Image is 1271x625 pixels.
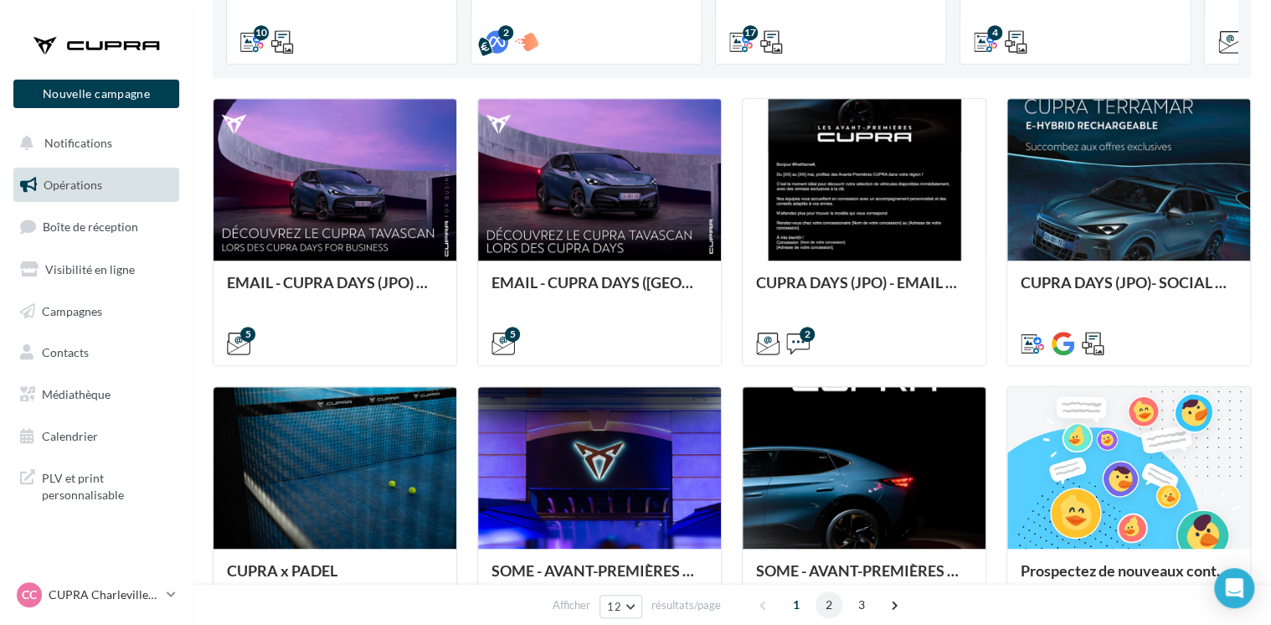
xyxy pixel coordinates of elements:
[599,595,642,618] button: 12
[227,274,443,307] div: EMAIL - CUPRA DAYS (JPO) Fleet Générique
[553,597,590,613] span: Afficher
[10,377,183,412] a: Médiathèque
[756,562,972,596] div: SOME - AVANT-PREMIÈRES CUPRA PART (VENTES PRIVEES)
[1214,568,1254,608] div: Open Intercom Messenger
[987,25,1002,40] div: 4
[44,178,102,192] span: Opérations
[44,136,112,150] span: Notifications
[49,586,160,603] p: CUPRA Charleville-[GEOGRAPHIC_DATA]
[848,591,875,618] span: 3
[42,387,111,401] span: Médiathèque
[254,25,269,40] div: 10
[756,274,972,307] div: CUPRA DAYS (JPO) - EMAIL + SMS
[22,586,37,603] span: CC
[240,327,255,342] div: 5
[607,600,621,613] span: 12
[10,460,183,509] a: PLV et print personnalisable
[10,419,183,454] a: Calendrier
[743,25,758,40] div: 17
[1021,274,1237,307] div: CUPRA DAYS (JPO)- SOCIAL MEDIA
[10,335,183,370] a: Contacts
[491,274,708,307] div: EMAIL - CUPRA DAYS ([GEOGRAPHIC_DATA]) Private Générique
[13,579,179,611] a: CC CUPRA Charleville-[GEOGRAPHIC_DATA]
[1021,562,1237,596] div: Prospectez de nouveaux contacts
[42,303,102,318] span: Campagnes
[42,467,172,503] span: PLV et print personnalisable
[45,262,135,276] span: Visibilité en ligne
[10,294,183,329] a: Campagnes
[42,345,89,359] span: Contacts
[491,562,708,596] div: SOME - AVANT-PREMIÈRES CUPRA FOR BUSINESS (VENTES PRIVEES)
[10,209,183,245] a: Boîte de réception
[42,429,98,443] span: Calendrier
[10,168,183,203] a: Opérations
[10,126,176,161] button: Notifications
[13,80,179,108] button: Nouvelle campagne
[505,327,520,342] div: 5
[651,597,721,613] span: résultats/page
[800,327,815,342] div: 2
[43,220,138,234] span: Boîte de réception
[227,562,443,596] div: CUPRA x PADEL
[10,252,183,287] a: Visibilité en ligne
[783,591,810,618] span: 1
[498,25,513,40] div: 2
[816,591,842,618] span: 2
